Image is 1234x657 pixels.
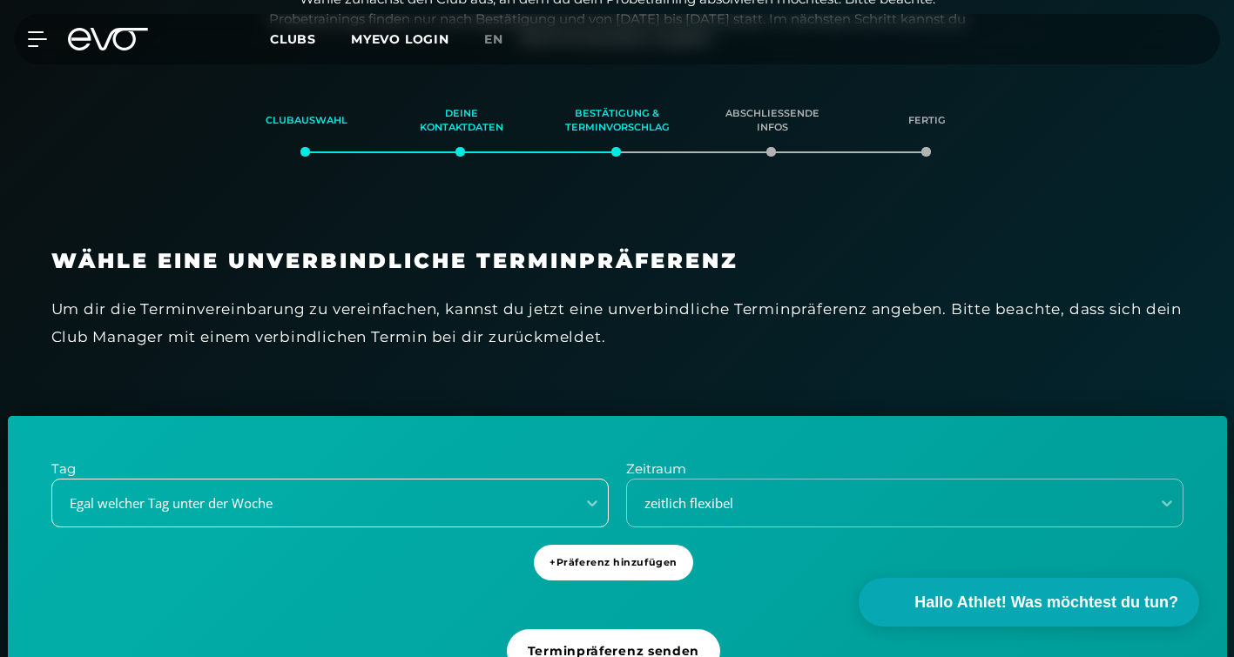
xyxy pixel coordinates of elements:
span: + Präferenz hinzufügen [550,555,678,570]
h3: Wähle eine unverbindliche Terminpräferenz [51,248,1183,274]
div: Abschließende Infos [717,97,828,144]
span: Hallo Athlet! Was möchtest du tun? [914,591,1178,614]
span: en [484,31,503,47]
a: Clubs [270,30,351,47]
a: en [484,30,524,50]
button: Hallo Athlet! Was möchtest du tun? [859,578,1199,627]
p: Tag [51,459,609,479]
div: Egal welcher Tag unter der Woche [54,493,563,513]
span: Clubs [270,31,316,47]
a: MYEVO LOGIN [351,31,449,47]
p: Zeitraum [626,459,1183,479]
div: Bestätigung & Terminvorschlag [561,97,672,144]
div: Deine Kontaktdaten [406,97,517,144]
div: Um dir die Terminvereinbarung zu vereinfachen, kannst du jetzt eine unverbindliche Terminpräferen... [51,295,1183,352]
div: Fertig [872,97,983,144]
div: Clubauswahl [251,97,362,144]
a: +Präferenz hinzufügen [534,545,700,612]
div: zeitlich flexibel [629,493,1138,513]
